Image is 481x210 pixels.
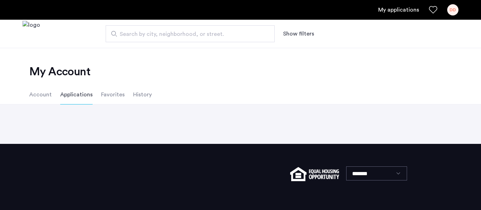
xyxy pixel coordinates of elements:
select: Language select [346,166,407,180]
img: equal-housing.png [290,167,339,181]
a: Cazamio logo [23,21,40,47]
li: Applications [60,85,93,104]
span: Search by city, neighborhood, or street. [120,30,255,38]
li: Account [29,85,52,104]
li: Favorites [101,85,125,104]
img: logo [23,21,40,47]
a: Favorites [429,6,437,14]
button: Show or hide filters [283,30,314,38]
input: Apartment Search [106,25,275,42]
li: History [133,85,152,104]
div: DD [447,4,458,15]
h2: My Account [29,65,452,79]
a: My application [378,6,419,14]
